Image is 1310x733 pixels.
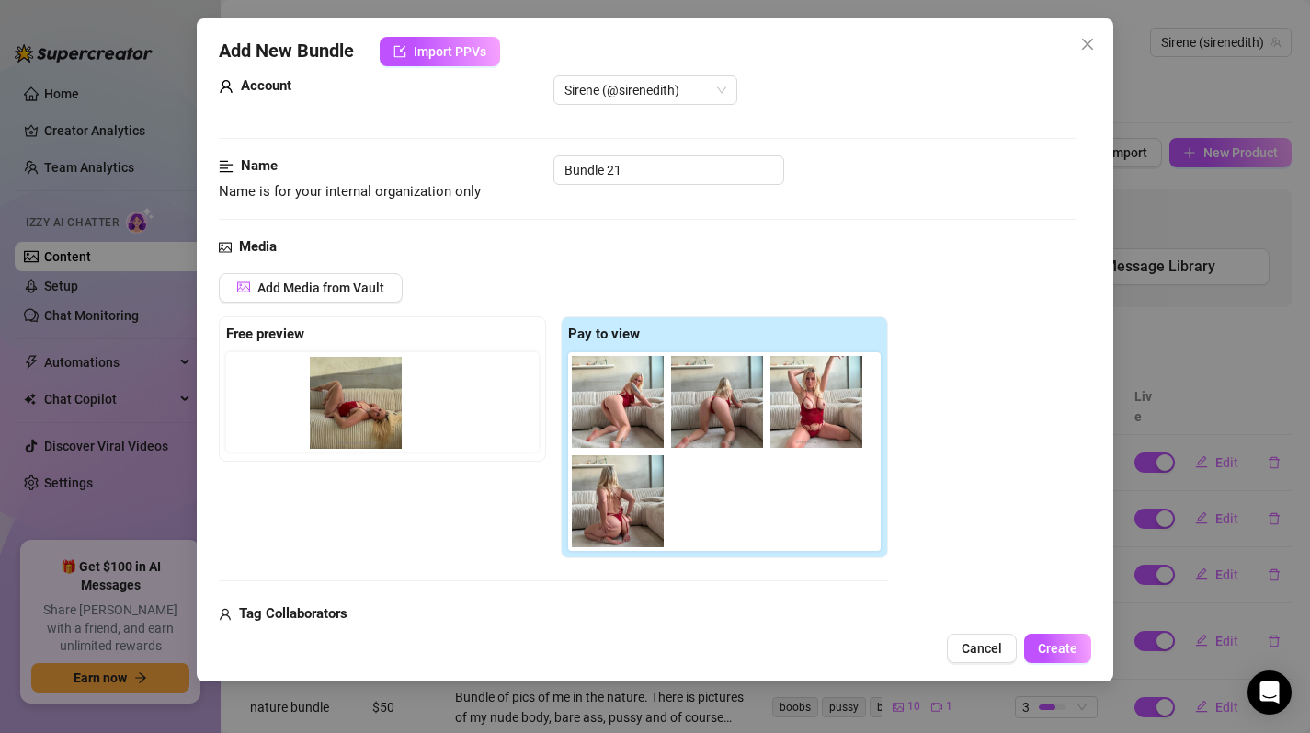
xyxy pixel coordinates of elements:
[1073,29,1102,59] button: Close
[568,326,640,342] strong: Pay to view
[241,157,278,174] strong: Name
[1038,641,1077,656] span: Create
[380,37,500,66] button: Import PPVs
[257,281,384,295] span: Add Media from Vault
[219,273,403,303] button: Add Media from Vault
[1073,37,1102,52] span: Close
[564,76,726,104] span: Sirene (@sirenedith)
[219,183,481,200] span: Name is for your internal organization only
[219,75,234,97] span: user
[219,155,234,178] span: align-left
[947,634,1017,663] button: Cancel
[241,77,291,94] strong: Account
[219,37,354,66] span: Add New Bundle
[239,605,347,622] strong: Tag Collaborators
[962,641,1002,656] span: Cancel
[414,44,486,59] span: Import PPVs
[219,603,232,625] span: user
[1247,670,1292,715] div: Open Intercom Messenger
[237,281,250,293] span: picture
[219,236,232,258] span: picture
[553,155,784,185] input: Enter a name
[239,238,277,255] strong: Media
[1024,634,1091,663] button: Create
[226,326,304,342] strong: Free preview
[1080,37,1095,52] span: close
[393,45,406,58] span: import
